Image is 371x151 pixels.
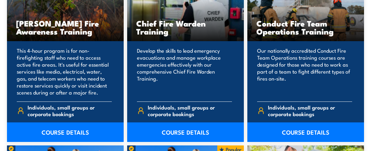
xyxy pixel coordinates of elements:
p: Develop the skills to lead emergency evacuations and manage workplace emergencies effectively wit... [137,47,232,96]
span: Individuals, small groups or corporate bookings [268,104,352,117]
h3: [PERSON_NAME] Fire Awareness Training [16,19,115,35]
span: Individuals, small groups or corporate bookings [148,104,232,117]
h3: Chief Fire Warden Training [136,19,235,35]
span: Individuals, small groups or corporate bookings [28,104,112,117]
a: COURSE DETAILS [7,122,124,142]
h3: Conduct Fire Team Operations Training [256,19,355,35]
a: COURSE DETAILS [127,122,244,142]
a: COURSE DETAILS [247,122,364,142]
p: This 4-hour program is for non-firefighting staff who need to access active fire areas. It's usef... [17,47,112,96]
p: Our nationally accredited Conduct Fire Team Operations training courses are designed for those wh... [257,47,352,96]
